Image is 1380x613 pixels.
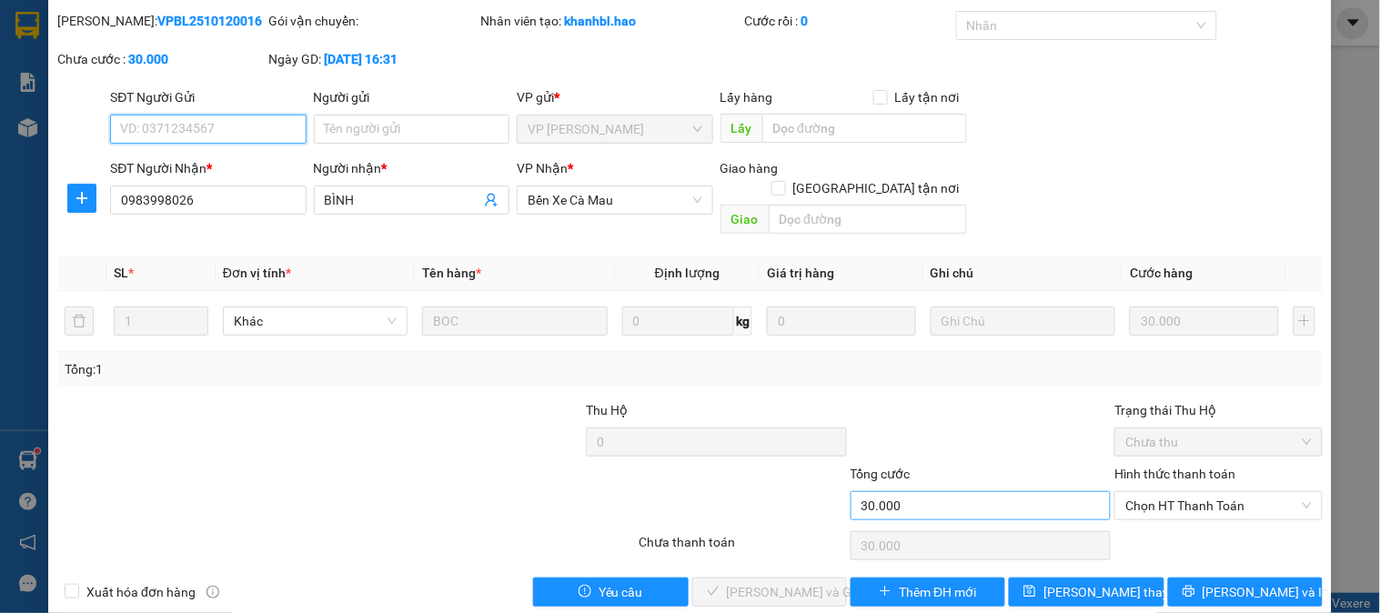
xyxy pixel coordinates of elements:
[1043,582,1189,602] span: [PERSON_NAME] thay đổi
[110,87,306,107] div: SĐT Người Gửi
[1183,585,1195,599] span: printer
[762,114,967,143] input: Dọc đường
[1203,582,1330,602] span: [PERSON_NAME] và In
[480,11,741,31] div: Nhân viên tạo:
[517,161,568,176] span: VP Nhận
[517,87,712,107] div: VP gửi
[422,306,607,336] input: VD: Bàn, Ghế
[1009,578,1163,607] button: save[PERSON_NAME] thay đổi
[484,193,499,207] span: user-add
[234,307,397,335] span: Khác
[1114,400,1322,420] div: Trạng thái Thu Hộ
[720,205,769,234] span: Giao
[170,67,761,90] li: Hotline: 02839552959
[223,266,291,280] span: Đơn vị tính
[65,359,534,379] div: Tổng: 1
[23,23,114,114] img: logo.jpg
[23,132,256,162] b: GỬI : Bến Xe Cà Mau
[114,266,128,280] span: SL
[734,306,752,336] span: kg
[128,52,168,66] b: 30.000
[745,11,952,31] div: Cước rồi :
[1130,266,1193,280] span: Cước hàng
[851,467,911,481] span: Tổng cước
[325,52,398,66] b: [DATE] 16:31
[1125,492,1311,519] span: Chọn HT Thanh Toán
[1130,306,1279,336] input: 0
[1114,467,1235,481] label: Hình thức thanh toán
[599,582,643,602] span: Yêu cầu
[269,11,477,31] div: Gói vận chuyển:
[767,266,834,280] span: Giá trị hàng
[586,403,628,417] span: Thu Hộ
[57,11,265,31] div: [PERSON_NAME]:
[931,306,1115,336] input: Ghi Chú
[767,306,916,336] input: 0
[157,14,262,28] b: VPBL2510120016
[888,87,967,107] span: Lấy tận nơi
[528,116,701,143] span: VP Bạc Liêu
[110,158,306,178] div: SĐT Người Nhận
[422,266,481,280] span: Tên hàng
[170,45,761,67] li: 26 Phó Cơ Điều, Phường 12
[899,582,976,602] span: Thêm ĐH mới
[720,90,773,105] span: Lấy hàng
[769,205,967,234] input: Dọc đường
[1125,428,1311,456] span: Chưa thu
[314,87,509,107] div: Người gửi
[1168,578,1323,607] button: printer[PERSON_NAME] và In
[206,586,219,598] span: info-circle
[692,578,847,607] button: check[PERSON_NAME] và Giao hàng
[579,585,591,599] span: exclamation-circle
[923,256,1123,291] th: Ghi chú
[533,578,688,607] button: exclamation-circleYêu cầu
[269,49,477,69] div: Ngày GD:
[65,306,94,336] button: delete
[720,114,762,143] span: Lấy
[68,191,96,206] span: plus
[67,184,96,213] button: plus
[314,158,509,178] div: Người nhận
[1294,306,1315,336] button: plus
[879,585,891,599] span: plus
[720,161,779,176] span: Giao hàng
[1023,585,1036,599] span: save
[786,178,967,198] span: [GEOGRAPHIC_DATA] tận nơi
[564,14,636,28] b: khanhbl.hao
[655,266,720,280] span: Định lượng
[57,49,265,69] div: Chưa cước :
[801,14,809,28] b: 0
[851,578,1005,607] button: plusThêm ĐH mới
[528,186,701,214] span: Bến Xe Cà Mau
[637,532,848,564] div: Chưa thanh toán
[79,582,203,602] span: Xuất hóa đơn hàng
